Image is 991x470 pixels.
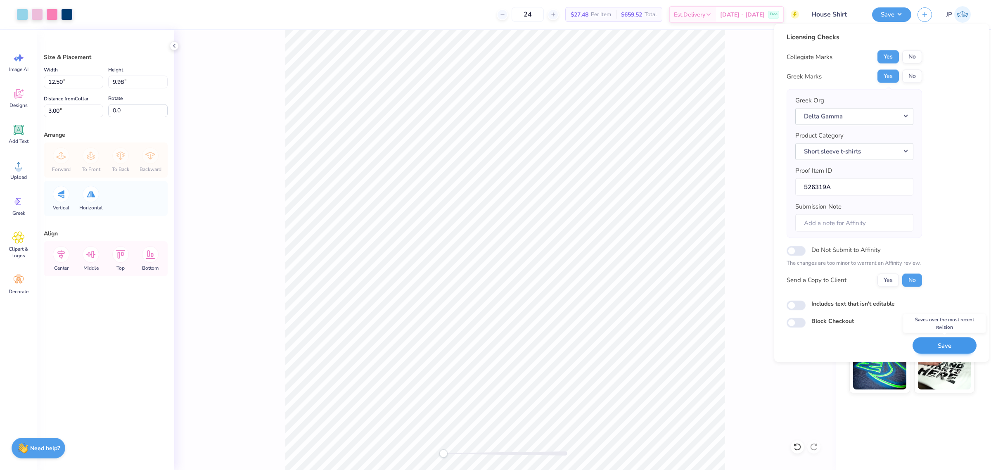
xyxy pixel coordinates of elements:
[5,246,32,259] span: Clipart & logos
[795,143,913,160] button: Short sleeve t-shirts
[571,10,588,19] span: $27.48
[787,52,832,62] div: Collegiate Marks
[44,131,168,139] div: Arrange
[877,70,899,83] button: Yes
[902,273,922,287] button: No
[720,10,765,19] span: [DATE] - [DATE]
[903,314,986,333] div: Saves over the most recent revision
[795,108,913,125] button: Delta Gamma
[53,204,69,211] span: Vertical
[902,50,922,64] button: No
[83,265,99,271] span: Middle
[913,337,977,354] button: Save
[116,265,125,271] span: Top
[787,259,922,268] p: The changes are too minor to warrant an Affinity review.
[674,10,705,19] span: Est. Delivery
[108,93,123,103] label: Rotate
[142,265,159,271] span: Bottom
[9,102,28,109] span: Designs
[44,94,88,104] label: Distance from Collar
[942,6,974,23] a: JP
[787,71,822,81] div: Greek Marks
[512,7,544,22] input: – –
[795,202,842,211] label: Submission Note
[954,6,971,23] img: John Paul Torres
[439,449,448,458] div: Accessibility label
[9,138,28,145] span: Add Text
[795,166,832,176] label: Proof Item ID
[795,214,913,232] input: Add a note for Affinity
[44,229,168,238] div: Align
[108,65,123,75] label: Height
[770,12,778,17] span: Free
[12,210,25,216] span: Greek
[645,10,657,19] span: Total
[811,299,895,308] label: Includes text that isn't editable
[918,348,971,389] img: Water based Ink
[9,66,28,73] span: Image AI
[795,131,844,140] label: Product Category
[44,53,168,62] div: Size & Placement
[872,7,911,22] button: Save
[811,244,881,255] label: Do Not Submit to Affinity
[805,6,866,23] input: Untitled Design
[795,96,824,105] label: Greek Org
[10,174,27,180] span: Upload
[787,32,922,42] div: Licensing Checks
[902,70,922,83] button: No
[30,444,60,452] strong: Need help?
[621,10,642,19] span: $659.52
[787,275,846,285] div: Send a Copy to Client
[877,50,899,64] button: Yes
[811,316,854,325] label: Block Checkout
[9,288,28,295] span: Decorate
[946,10,952,19] span: JP
[44,65,58,75] label: Width
[79,204,103,211] span: Horizontal
[54,265,69,271] span: Center
[853,348,906,389] img: Glow in the Dark Ink
[591,10,611,19] span: Per Item
[877,273,899,287] button: Yes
